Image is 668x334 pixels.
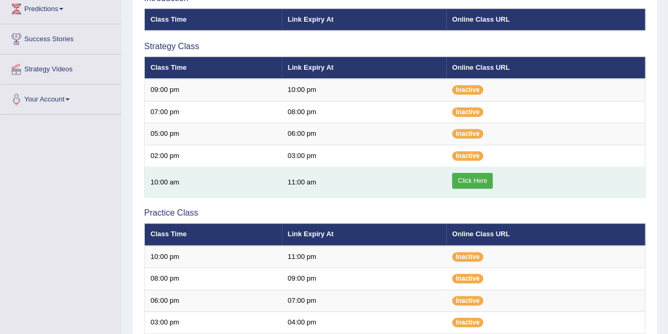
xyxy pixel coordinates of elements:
[282,224,447,246] th: Link Expiry At
[1,85,121,111] a: Your Account
[282,123,447,145] td: 06:00 pm
[446,57,645,79] th: Online Class URL
[145,79,282,101] td: 09:00 pm
[282,79,447,101] td: 10:00 pm
[446,224,645,246] th: Online Class URL
[282,8,447,31] th: Link Expiry At
[282,145,447,167] td: 03:00 pm
[452,129,483,138] span: Inactive
[282,167,447,198] td: 11:00 am
[1,54,121,81] a: Strategy Videos
[452,318,483,327] span: Inactive
[282,101,447,123] td: 08:00 pm
[145,224,282,246] th: Class Time
[446,8,645,31] th: Online Class URL
[282,290,447,312] td: 07:00 pm
[144,208,645,218] h3: Practice Class
[145,246,282,268] td: 10:00 pm
[452,85,483,95] span: Inactive
[145,57,282,79] th: Class Time
[452,173,493,189] a: Click Here
[145,123,282,145] td: 05:00 pm
[145,312,282,334] td: 03:00 pm
[282,312,447,334] td: 04:00 pm
[145,101,282,123] td: 07:00 pm
[452,151,483,161] span: Inactive
[282,268,447,290] td: 09:00 pm
[145,167,282,198] td: 10:00 am
[145,8,282,31] th: Class Time
[1,24,121,51] a: Success Stories
[144,42,645,51] h3: Strategy Class
[145,145,282,167] td: 02:00 pm
[452,252,483,262] span: Inactive
[452,296,483,305] span: Inactive
[452,107,483,117] span: Inactive
[145,290,282,312] td: 06:00 pm
[282,57,447,79] th: Link Expiry At
[145,268,282,290] td: 08:00 pm
[282,246,447,268] td: 11:00 pm
[452,274,483,283] span: Inactive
